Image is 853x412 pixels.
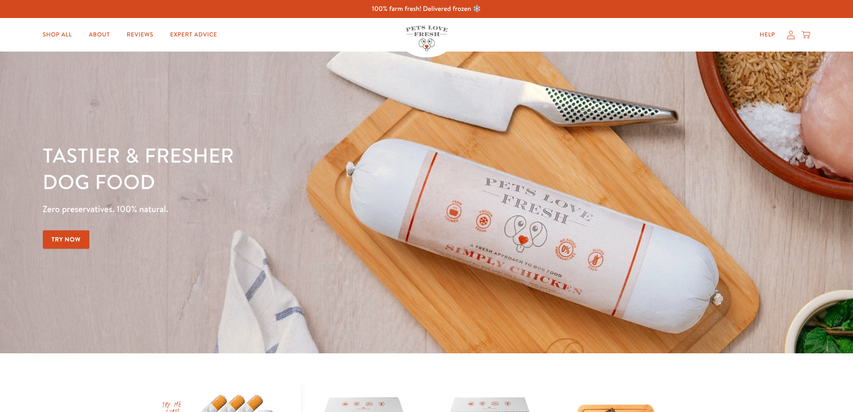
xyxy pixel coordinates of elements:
img: Pets Love Fresh [406,26,448,51]
p: Zero preservatives. 100% natural. [43,202,555,217]
h1: Tastier & fresher dog food [43,143,555,195]
a: Reviews [120,26,160,43]
a: Try Now [43,230,90,249]
a: About [82,26,117,43]
a: Help [753,26,782,43]
a: Shop All [36,26,79,43]
a: Expert Advice [163,26,224,43]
